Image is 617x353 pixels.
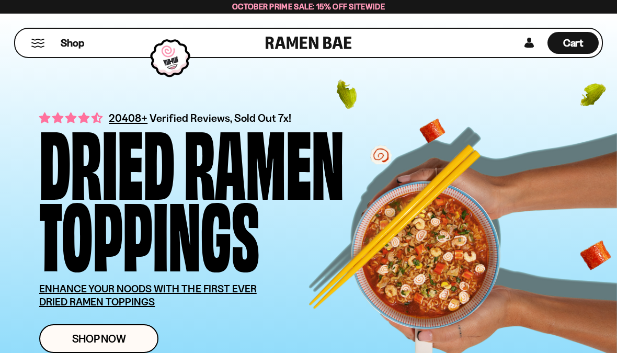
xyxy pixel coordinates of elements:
span: Cart [563,37,584,49]
span: Shop Now [72,333,126,344]
a: Shop [61,32,84,54]
div: Cart [547,29,599,57]
u: ENHANCE YOUR NOODS WITH THE FIRST EVER DRIED RAMEN TOPPINGS [39,282,257,308]
a: Shop Now [39,324,158,353]
div: Ramen [184,123,344,195]
div: Dried [39,123,175,195]
button: Mobile Menu Trigger [31,39,45,48]
span: Shop [61,36,84,50]
div: Toppings [39,195,259,267]
span: October Prime Sale: 15% off Sitewide [232,2,385,12]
